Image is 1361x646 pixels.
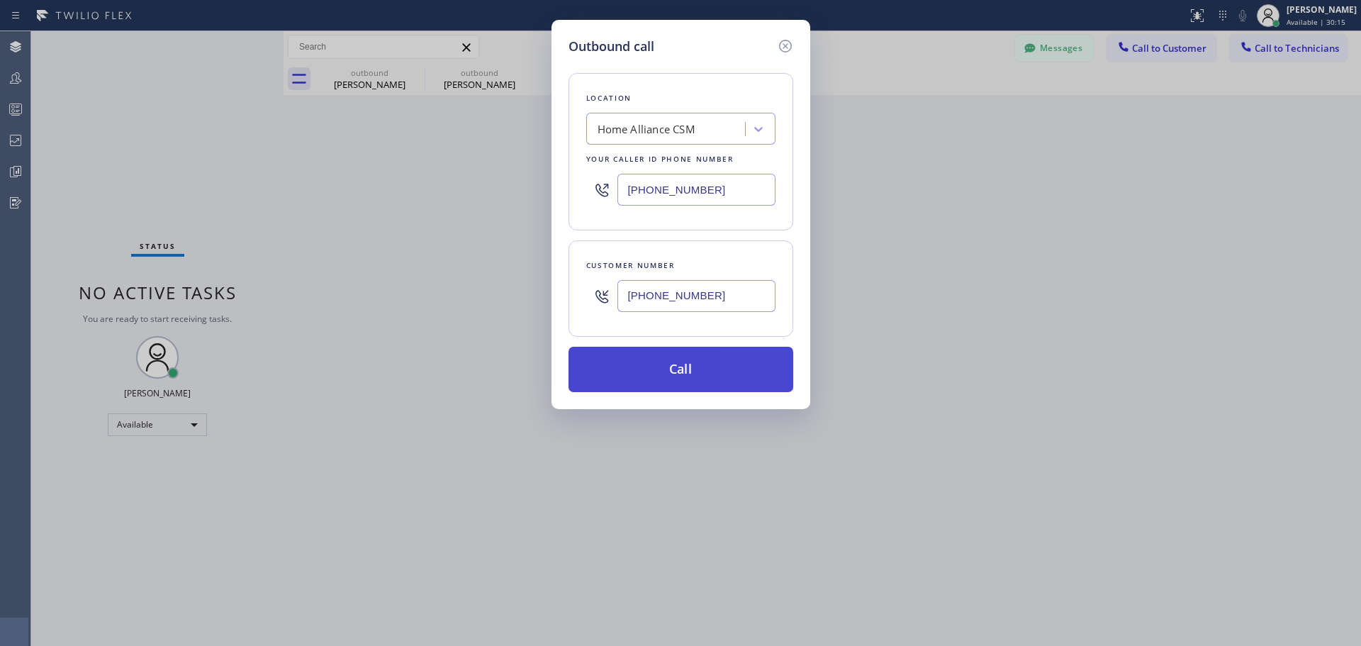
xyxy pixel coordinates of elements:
[569,347,793,392] button: Call
[598,121,695,138] div: Home Alliance CSM
[586,91,775,106] div: Location
[586,152,775,167] div: Your caller id phone number
[586,258,775,273] div: Customer number
[617,280,775,312] input: (123) 456-7890
[569,37,654,56] h5: Outbound call
[617,174,775,206] input: (123) 456-7890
